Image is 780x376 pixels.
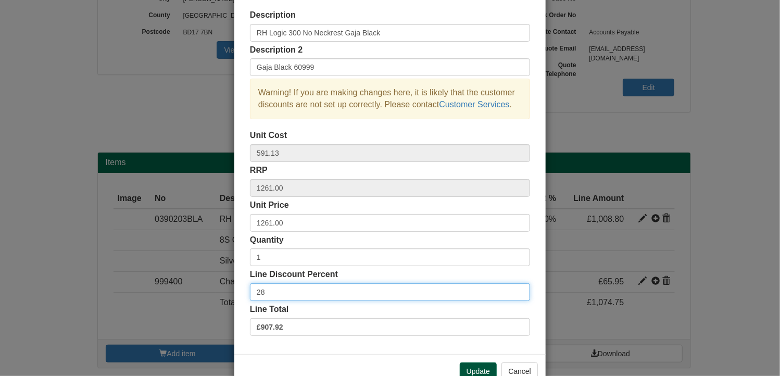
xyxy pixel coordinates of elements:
[250,318,530,336] label: £907.92
[250,165,268,177] label: RRP
[250,304,288,316] label: Line Total
[439,100,509,109] a: Customer Services
[250,234,284,246] label: Quantity
[250,269,338,281] label: Line Discount Percent
[250,79,530,119] div: Warning! If you are making changes here, it is likely that the customer discounts are not set up ...
[250,44,303,56] label: Description 2
[250,199,289,211] label: Unit Price
[250,9,296,21] label: Description
[250,130,287,142] label: Unit Cost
